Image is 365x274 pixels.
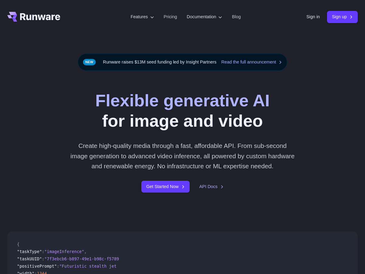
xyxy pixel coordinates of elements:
[78,53,288,71] div: Runware raises $13M seed funding led by Insight Partners
[327,11,358,23] a: Sign up
[17,256,42,261] span: "taskUUID"
[7,12,60,22] a: Go to /
[17,264,57,269] span: "positivePrompt"
[95,90,270,131] h1: for image and video
[17,242,19,247] span: {
[187,13,222,20] label: Documentation
[164,13,177,20] a: Pricing
[42,249,44,254] span: :
[232,13,241,20] a: Blog
[95,91,270,110] strong: Flexible generative AI
[17,249,42,254] span: "taskType"
[42,256,44,261] span: :
[141,181,189,193] a: Get Started Now
[199,183,224,190] a: API Docs
[57,264,59,269] span: :
[306,13,320,20] a: Sign in
[44,256,139,261] span: "7f3ebcb6-b897-49e1-b98c-f5789d2d40d7"
[71,141,295,171] p: Create high-quality media through a fast, affordable API. From sub-second image generation to adv...
[84,249,87,254] span: ,
[44,249,84,254] span: "imageInference"
[59,264,286,269] span: "Futuristic stealth jet streaking through a neon-lit cityscape with glowing purple exhaust"
[221,59,282,66] a: Read the full announcement
[131,13,154,20] label: Features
